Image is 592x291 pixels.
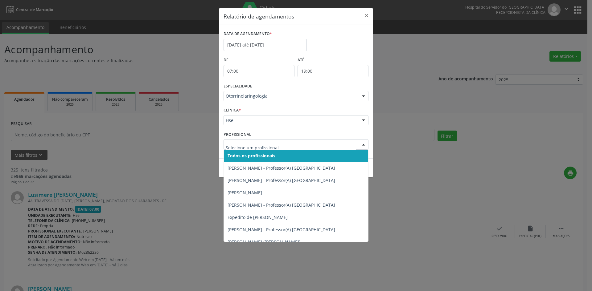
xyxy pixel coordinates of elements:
[228,177,335,183] span: [PERSON_NAME] - Professor(A) [GEOGRAPHIC_DATA]
[224,39,307,51] input: Selecione uma data ou intervalo
[298,65,368,77] input: Selecione o horário final
[226,93,356,99] span: Otorrinolaringologia
[228,190,262,196] span: [PERSON_NAME]
[224,82,252,91] label: ESPECIALIDADE
[228,214,288,220] span: Expedito de [PERSON_NAME]
[228,227,335,232] span: [PERSON_NAME] - Professor(A) [GEOGRAPHIC_DATA]
[360,8,373,23] button: Close
[224,55,294,65] label: De
[224,12,294,20] h5: Relatório de agendamentos
[228,202,335,208] span: [PERSON_NAME] - Professor(A) [GEOGRAPHIC_DATA]
[224,130,251,139] label: PROFISSIONAL
[224,65,294,77] input: Selecione o horário inicial
[224,106,241,115] label: CLÍNICA
[224,29,272,39] label: DATA DE AGENDAMENTO
[226,117,356,123] span: Hse
[228,239,300,245] span: [PERSON_NAME] ([PERSON_NAME])
[298,55,368,65] label: ATÉ
[228,165,335,171] span: [PERSON_NAME] - Professor(A) [GEOGRAPHIC_DATA]
[228,153,275,159] span: Todos os profissionais
[226,141,356,154] input: Selecione um profissional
